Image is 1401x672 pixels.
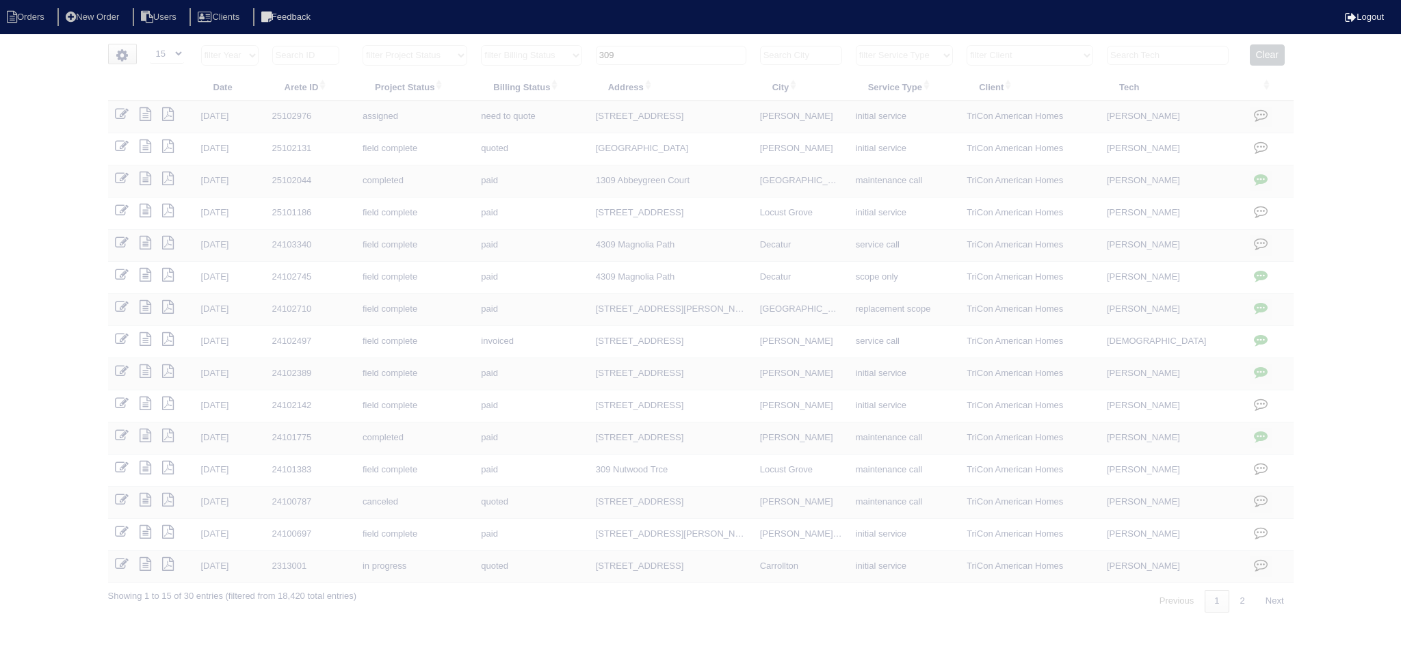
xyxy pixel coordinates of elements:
[849,294,960,326] td: replacement scope
[589,72,753,101] th: Address: activate to sort column ascending
[356,326,474,358] td: field complete
[960,326,1100,358] td: TriCon American Homes
[356,455,474,487] td: field complete
[589,358,753,390] td: [STREET_ADDRESS]
[57,12,130,22] a: New Order
[849,262,960,294] td: scope only
[596,46,746,65] input: Search Address
[189,8,250,27] li: Clients
[849,487,960,519] td: maintenance call
[849,551,960,583] td: initial service
[265,358,356,390] td: 24102389
[1100,198,1243,230] td: [PERSON_NAME]
[356,165,474,198] td: completed
[1100,519,1243,551] td: [PERSON_NAME]
[960,72,1100,101] th: Client: activate to sort column ascending
[108,583,356,602] div: Showing 1 to 15 of 30 entries (filtered from 18,420 total entries)
[265,455,356,487] td: 24101383
[194,358,265,390] td: [DATE]
[589,198,753,230] td: [STREET_ADDRESS]
[265,230,356,262] td: 24103340
[753,294,849,326] td: [GEOGRAPHIC_DATA]
[265,133,356,165] td: 25102131
[589,133,753,165] td: [GEOGRAPHIC_DATA]
[753,326,849,358] td: [PERSON_NAME]
[960,390,1100,422] td: TriCon American Homes
[194,72,265,101] th: Date
[194,165,265,198] td: [DATE]
[133,8,187,27] li: Users
[265,72,356,101] th: Arete ID: activate to sort column ascending
[960,551,1100,583] td: TriCon American Homes
[356,101,474,133] td: assigned
[753,487,849,519] td: [PERSON_NAME]
[753,133,849,165] td: [PERSON_NAME]
[474,165,588,198] td: paid
[1100,72,1243,101] th: Tech
[849,165,960,198] td: maintenance call
[133,12,187,22] a: Users
[589,230,753,262] td: 4309 Magnolia Path
[265,422,356,455] td: 24101775
[1100,326,1243,358] td: [DEMOGRAPHIC_DATA]
[356,133,474,165] td: field complete
[1100,133,1243,165] td: [PERSON_NAME]
[474,519,588,551] td: paid
[849,101,960,133] td: initial service
[1100,455,1243,487] td: [PERSON_NAME]
[960,101,1100,133] td: TriCon American Homes
[753,72,849,101] th: City: activate to sort column ascending
[1100,422,1243,455] td: [PERSON_NAME]
[356,294,474,326] td: field complete
[253,8,322,27] li: Feedback
[849,198,960,230] td: initial service
[194,519,265,551] td: [DATE]
[960,262,1100,294] td: TriCon American Homes
[849,390,960,422] td: initial service
[265,262,356,294] td: 24102745
[753,551,849,583] td: Carrollton
[474,262,588,294] td: paid
[849,358,960,390] td: initial service
[356,390,474,422] td: field complete
[960,230,1100,262] td: TriCon American Homes
[194,262,265,294] td: [DATE]
[1100,487,1243,519] td: [PERSON_NAME]
[1100,294,1243,326] td: [PERSON_NAME]
[265,390,356,422] td: 24102142
[194,487,265,519] td: [DATE]
[960,358,1100,390] td: TriCon American Homes
[589,294,753,326] td: [STREET_ADDRESS][PERSON_NAME]
[753,165,849,198] td: [GEOGRAPHIC_DATA]
[849,519,960,551] td: initial service
[960,294,1100,326] td: TriCon American Homes
[589,551,753,583] td: [STREET_ADDRESS]
[194,198,265,230] td: [DATE]
[474,72,588,101] th: Billing Status: activate to sort column ascending
[474,487,588,519] td: quoted
[753,390,849,422] td: [PERSON_NAME]
[960,455,1100,487] td: TriCon American Homes
[265,326,356,358] td: 24102497
[474,230,588,262] td: paid
[1100,165,1243,198] td: [PERSON_NAME]
[265,198,356,230] td: 25101186
[1345,12,1384,22] a: Logout
[960,133,1100,165] td: TriCon American Homes
[589,455,753,487] td: 309 Nutwood Trce
[1231,590,1255,613] a: 2
[960,165,1100,198] td: TriCon American Homes
[356,487,474,519] td: canceled
[753,262,849,294] td: Decatur
[589,487,753,519] td: [STREET_ADDRESS]
[1256,590,1294,613] a: Next
[194,133,265,165] td: [DATE]
[1100,390,1243,422] td: [PERSON_NAME]
[265,487,356,519] td: 24100787
[1243,72,1294,101] th: : activate to sort column ascending
[753,230,849,262] td: Decatur
[849,133,960,165] td: initial service
[1100,262,1243,294] td: [PERSON_NAME]
[753,198,849,230] td: Locust Grove
[960,422,1100,455] td: TriCon American Homes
